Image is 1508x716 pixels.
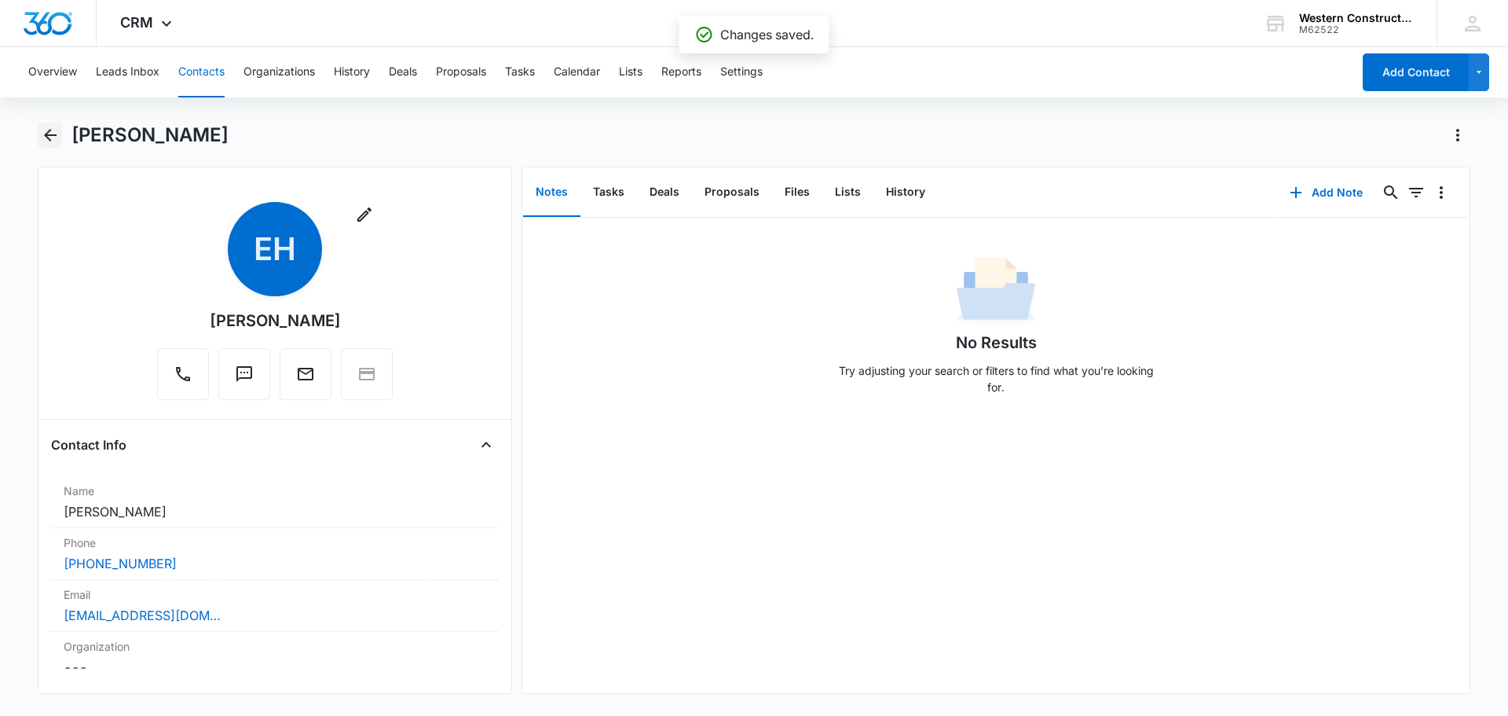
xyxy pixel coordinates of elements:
p: Try adjusting your search or filters to find what you’re looking for. [831,362,1161,395]
button: Leads Inbox [96,47,159,97]
button: Tasks [505,47,535,97]
button: Close [474,432,499,457]
button: Overview [28,47,77,97]
a: Email [280,373,331,386]
h1: No Results [956,331,1037,354]
p: Changes saved. [720,25,814,44]
label: Email [64,586,486,603]
button: Tasks [580,168,637,217]
button: Proposals [436,47,486,97]
button: Filters [1404,180,1429,205]
button: Contacts [178,47,225,97]
label: Phone [64,534,486,551]
button: Text [218,348,270,400]
button: Organizations [243,47,315,97]
div: Email[EMAIL_ADDRESS][DOMAIN_NAME] [51,580,499,632]
dd: --- [64,658,486,677]
div: Name[PERSON_NAME] [51,476,499,528]
div: [PERSON_NAME] [210,309,341,332]
label: Organization [64,638,486,655]
button: Settings [720,47,763,97]
button: Deals [389,47,417,97]
button: History [873,168,938,217]
a: [PHONE_NUMBER] [64,554,177,573]
button: Deals [637,168,692,217]
div: Organization--- [51,632,499,683]
a: Call [157,373,209,386]
button: Add Note [1274,174,1378,211]
label: Address [64,689,486,706]
button: Reports [661,47,701,97]
button: Lists [619,47,642,97]
a: Text [218,373,270,386]
button: Notes [523,168,580,217]
span: CRM [120,14,153,31]
img: No Data [957,252,1035,331]
button: Call [157,348,209,400]
button: Calendar [554,47,600,97]
button: Email [280,348,331,400]
button: History [334,47,370,97]
label: Name [64,483,486,499]
button: Add Contact [1363,53,1469,91]
button: Proposals [692,168,772,217]
button: Actions [1445,123,1470,148]
div: Phone[PHONE_NUMBER] [51,528,499,580]
a: [EMAIL_ADDRESS][DOMAIN_NAME] [64,606,221,625]
button: Back [38,123,62,148]
div: account name [1299,12,1414,24]
button: Search... [1378,180,1404,205]
span: EH [228,202,322,296]
h4: Contact Info [51,435,126,454]
button: Files [772,168,822,217]
button: Lists [822,168,873,217]
button: Overflow Menu [1429,180,1454,205]
div: account id [1299,24,1414,35]
dd: [PERSON_NAME] [64,502,486,521]
h1: [PERSON_NAME] [71,123,229,147]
